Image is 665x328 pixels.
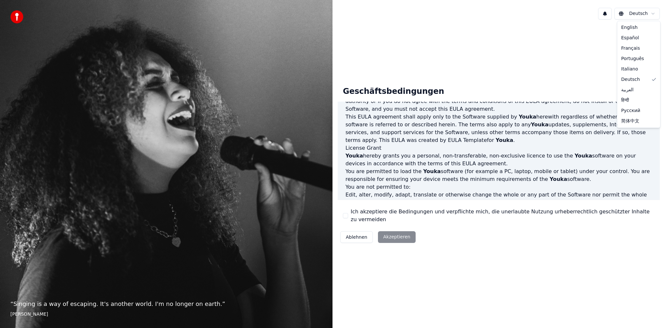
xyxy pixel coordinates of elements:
[621,66,638,72] span: Italiano
[621,97,629,104] span: हिन्दी
[621,45,640,52] span: Français
[621,107,640,114] span: Русский
[621,76,640,83] span: Deutsch
[621,35,639,41] span: Español
[621,87,634,93] span: العربية
[621,56,644,62] span: Português
[621,24,638,31] span: English
[621,118,639,124] span: 简体中文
